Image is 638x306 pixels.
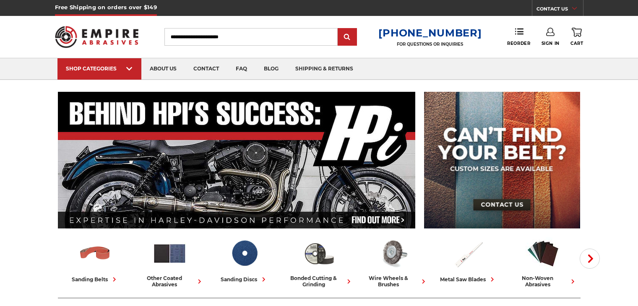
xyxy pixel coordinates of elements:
[211,236,279,284] a: sanding discs
[227,58,255,80] a: faq
[378,27,482,39] a: [PHONE_NUMBER]
[360,236,428,288] a: wire wheels & brushes
[255,58,287,80] a: blog
[580,249,600,269] button: Next
[507,41,530,46] span: Reorder
[378,41,482,47] p: FOR QUESTIONS OR INQUIRIES
[570,41,583,46] span: Cart
[285,236,353,288] a: bonded cutting & grinding
[451,236,486,271] img: Metal Saw Blades
[536,4,583,16] a: CONTACT US
[509,236,577,288] a: non-woven abrasives
[61,236,129,284] a: sanding belts
[507,28,530,46] a: Reorder
[72,275,119,284] div: sanding belts
[542,41,560,46] span: Sign In
[227,236,262,271] img: Sanding Discs
[509,275,577,288] div: non-woven abrasives
[424,92,580,228] img: promo banner for custom belts.
[66,65,133,72] div: SHOP CATEGORIES
[302,236,336,271] img: Bonded Cutting & Grinding
[152,236,187,271] img: Other Coated Abrasives
[526,236,560,271] img: Non-woven Abrasives
[141,58,185,80] a: about us
[78,236,112,271] img: Sanding Belts
[136,236,204,288] a: other coated abrasives
[285,275,353,288] div: bonded cutting & grinding
[221,275,268,284] div: sanding discs
[570,28,583,46] a: Cart
[58,92,416,228] img: Banner for an interview featuring Horsepower Inc who makes Harley performance upgrades featured o...
[360,275,428,288] div: wire wheels & brushes
[435,236,503,284] a: metal saw blades
[136,275,204,288] div: other coated abrasives
[339,29,356,46] input: Submit
[376,236,411,271] img: Wire Wheels & Brushes
[55,21,139,53] img: Empire Abrasives
[185,58,227,80] a: contact
[440,275,497,284] div: metal saw blades
[287,58,362,80] a: shipping & returns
